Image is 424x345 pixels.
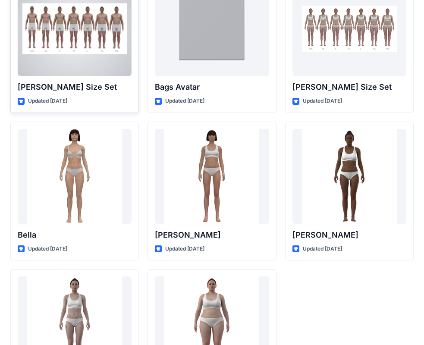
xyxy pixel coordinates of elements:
p: Bella [18,229,132,241]
a: Emma [155,129,269,224]
p: [PERSON_NAME] Size Set [292,81,406,93]
p: [PERSON_NAME] [155,229,269,241]
p: Bags Avatar [155,81,269,93]
p: Updated [DATE] [303,97,342,106]
p: [PERSON_NAME] [292,229,406,241]
a: Gabrielle [292,129,406,224]
p: Updated [DATE] [303,245,342,254]
p: Updated [DATE] [28,97,67,106]
a: Bella [18,129,132,224]
p: [PERSON_NAME] Size Set [18,81,132,93]
p: Updated [DATE] [28,245,67,254]
p: Updated [DATE] [165,97,204,106]
p: Updated [DATE] [165,245,204,254]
